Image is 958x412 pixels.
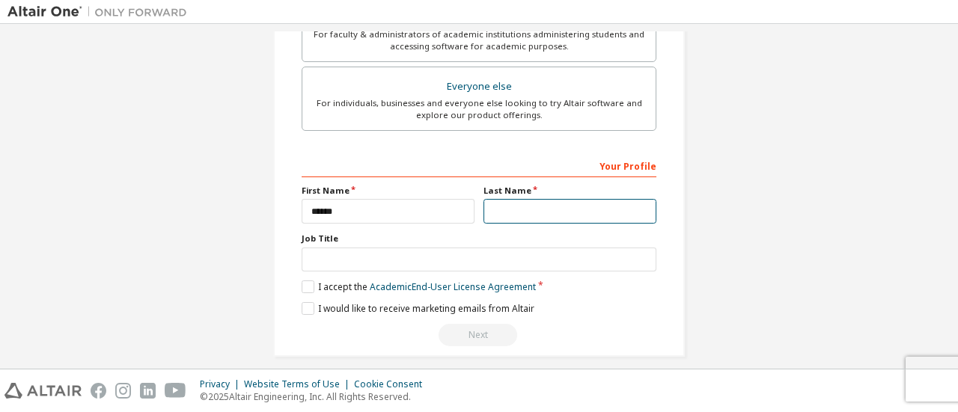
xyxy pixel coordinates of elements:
label: First Name [302,185,475,197]
div: Everyone else [311,76,647,97]
div: For faculty & administrators of academic institutions administering students and accessing softwa... [311,28,647,52]
img: instagram.svg [115,383,131,399]
label: Last Name [483,185,656,197]
label: Job Title [302,233,656,245]
img: Altair One [7,4,195,19]
img: linkedin.svg [140,383,156,399]
img: youtube.svg [165,383,186,399]
div: Website Terms of Use [244,378,354,390]
div: Read and acccept EULA to continue [302,324,656,346]
div: Privacy [200,378,244,390]
img: facebook.svg [91,383,106,399]
img: altair_logo.svg [4,383,82,399]
a: Academic End-User License Agreement [370,280,536,293]
label: I would like to receive marketing emails from Altair [302,302,534,315]
div: For individuals, businesses and everyone else looking to try Altair software and explore our prod... [311,97,647,121]
div: Cookie Consent [354,378,431,390]
p: © 2025 Altair Engineering, Inc. All Rights Reserved. [200,390,431,403]
div: Your Profile [302,153,656,177]
label: I accept the [302,280,536,293]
